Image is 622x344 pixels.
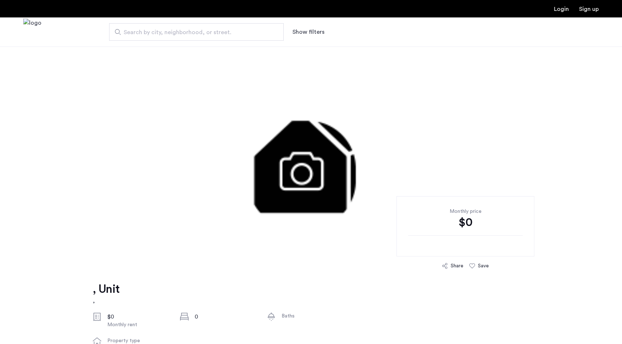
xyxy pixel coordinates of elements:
[93,282,119,296] h1: , Unit
[554,6,569,12] a: Login
[124,28,263,37] span: Search by city, neighborhood, or street.
[109,23,284,41] input: Apartment Search
[107,321,168,328] div: Monthly rent
[195,312,256,321] div: 0
[107,312,168,321] div: $0
[579,6,599,12] a: Registration
[292,28,324,36] button: Show or hide filters
[282,312,343,320] div: Baths
[408,215,523,230] div: $0
[93,282,119,305] a: , Unit,
[478,262,489,270] div: Save
[23,19,41,46] img: logo
[93,296,119,305] h2: ,
[408,208,523,215] div: Monthly price
[451,262,463,270] div: Share
[23,19,41,46] a: Cazamio Logo
[112,46,510,264] img: 3.gif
